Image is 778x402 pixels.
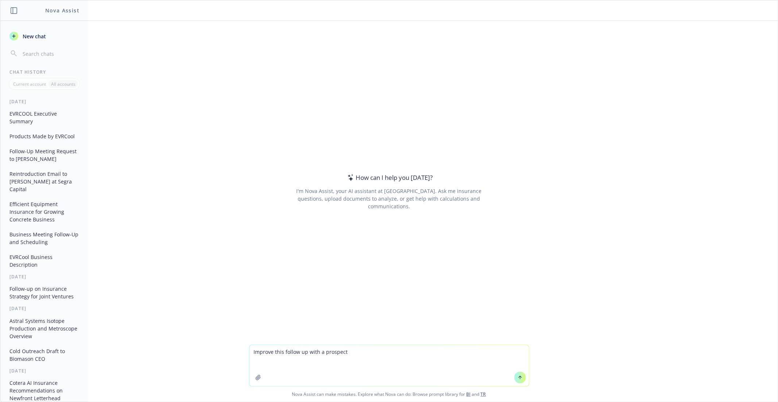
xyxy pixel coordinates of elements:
[7,198,82,225] button: Efficient Equipment Insurance for Growing Concrete Business
[51,81,76,87] p: All accounts
[21,32,46,40] span: New chat
[45,7,80,14] h1: Nova Assist
[7,228,82,248] button: Business Meeting Follow-Up and Scheduling
[286,187,492,210] div: I'm Nova Assist, your AI assistant at [GEOGRAPHIC_DATA]. Ask me insurance questions, upload docum...
[467,391,471,397] a: BI
[7,108,82,127] button: EVRCOOL Executive Summary
[1,305,88,312] div: [DATE]
[481,391,486,397] a: TR
[7,251,82,271] button: EVRCool Business Description
[7,145,82,165] button: Follow-Up Meeting Request to [PERSON_NAME]
[3,387,775,402] span: Nova Assist can make mistakes. Explore what Nova can do: Browse prompt library for and
[7,315,82,342] button: Astral Systems Isotope Production and Metroscope Overview
[1,69,88,75] div: Chat History
[1,98,88,105] div: [DATE]
[7,130,82,142] button: Products Made by EVRCool
[21,49,79,59] input: Search chats
[345,173,433,182] div: How can I help you [DATE]?
[7,283,82,302] button: Follow-up on Insurance Strategy for Joint Ventures
[7,30,82,43] button: New chat
[249,345,529,386] textarea: Improve this follow up with a prospect
[13,81,46,87] p: Current account
[7,345,82,365] button: Cold Outreach Draft to Biomason CEO
[1,274,88,280] div: [DATE]
[7,168,82,195] button: Reintroduction Email to [PERSON_NAME] at Segra Capital
[1,368,88,374] div: [DATE]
